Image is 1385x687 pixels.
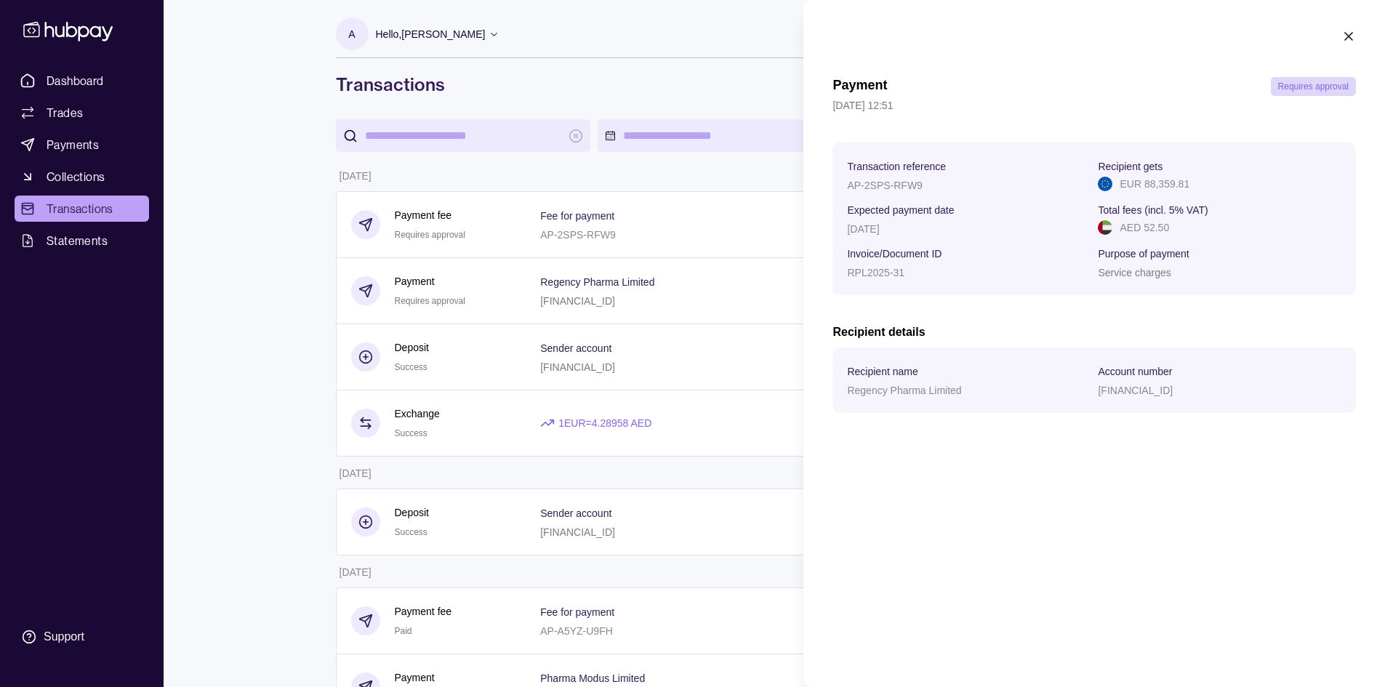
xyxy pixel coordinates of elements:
p: RPL2025-31 [847,267,904,278]
p: Recipient name [847,366,918,377]
p: Expected payment date [847,204,954,216]
p: AP-2SPS-RFW9 [847,180,922,191]
p: [DATE] 12:51 [832,97,1356,113]
img: ae [1098,220,1112,235]
p: Purpose of payment [1098,248,1189,260]
p: Account number [1098,366,1172,377]
p: Regency Pharma Limited [847,385,961,396]
p: AED 52.50 [1120,220,1169,236]
p: Invoice/Document ID [847,248,942,260]
h2: Recipient details [832,324,1356,340]
p: EUR 88,359.81 [1120,176,1189,192]
p: Recipient gets [1098,161,1163,172]
p: [FINANCIAL_ID] [1098,385,1173,396]
p: Total fees (incl. 5% VAT) [1098,204,1208,216]
img: eu [1098,177,1112,191]
p: [DATE] [847,223,879,235]
span: Requires approval [1278,81,1349,92]
p: Service charges [1098,267,1171,278]
h1: Payment [832,77,887,96]
p: Transaction reference [847,161,946,172]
